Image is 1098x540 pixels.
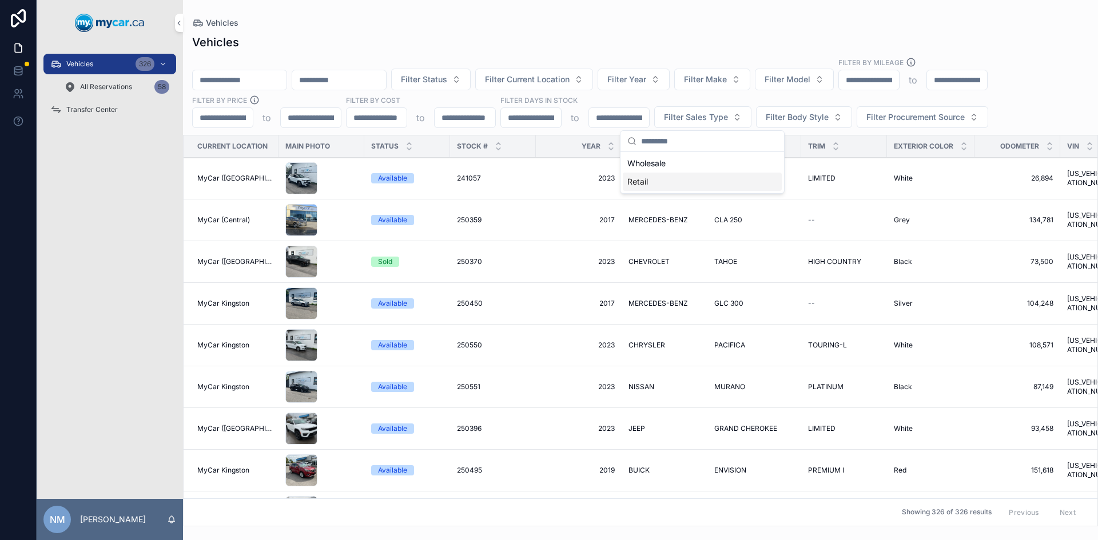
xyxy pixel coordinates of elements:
a: Black [894,382,968,391]
a: 93,458 [981,424,1053,433]
span: 2023 [543,382,615,391]
span: Showing 326 of 326 results [902,508,992,517]
label: FILTER BY COST [346,95,400,105]
label: FILTER BY PRICE [192,95,247,105]
a: MyCar Kingston [197,382,272,391]
span: Grey [894,215,910,225]
p: [PERSON_NAME] [80,514,146,525]
a: MyCar ([GEOGRAPHIC_DATA]) [197,257,272,266]
a: 104,248 [981,299,1053,308]
span: Filter Procurement Source [866,111,965,123]
div: Sold [378,257,392,267]
span: 250359 [457,215,482,225]
a: MERCEDES-BENZ [628,299,701,308]
span: Current Location [197,142,268,151]
span: 2023 [543,257,615,266]
span: MURANO [714,382,745,391]
span: NM [50,513,65,526]
a: MyCar ([GEOGRAPHIC_DATA]) [197,424,272,433]
a: MyCar Kingston [197,466,272,475]
a: 151,618 [981,466,1053,475]
div: Available [378,382,407,392]
span: 73,500 [981,257,1053,266]
div: Available [378,340,407,350]
a: 2023 [543,174,615,183]
a: LIMITED [808,174,880,183]
span: HIGH COUNTRY [808,257,861,266]
span: Black [894,382,912,391]
a: Black [894,257,968,266]
div: Available [378,298,407,309]
span: 250550 [457,341,482,350]
span: Stock # [457,142,488,151]
span: Exterior Color [894,142,953,151]
span: Red [894,466,906,475]
a: 26,894 [981,174,1053,183]
span: Status [371,142,399,151]
a: MyCar ([GEOGRAPHIC_DATA]) [197,174,272,183]
span: Filter Make [684,74,727,85]
a: Red [894,466,968,475]
p: to [416,111,425,125]
span: LIMITED [808,174,836,183]
span: Filter Model [765,74,810,85]
div: Wholesale [623,154,782,173]
span: MyCar Kingston [197,382,249,391]
span: JEEP [628,424,645,433]
a: Silver [894,299,968,308]
a: White [894,424,968,433]
span: Vehicles [66,59,93,69]
span: ENVISION [714,466,746,475]
a: 2017 [543,215,615,225]
a: 108,571 [981,341,1053,350]
span: CHRYSLER [628,341,665,350]
span: LIMITED [808,424,836,433]
button: Select Button [654,106,751,128]
a: 250495 [457,466,529,475]
a: Available [371,173,443,183]
a: Available [371,465,443,475]
div: Available [378,423,407,434]
a: -- [808,215,880,225]
span: MyCar (Central) [197,215,250,225]
span: 2023 [543,341,615,350]
span: 2019 [543,466,615,475]
span: BUICK [628,466,650,475]
a: ENVISION [714,466,794,475]
div: 326 [136,57,154,71]
a: CHRYSLER [628,341,701,350]
a: 241057 [457,174,529,183]
span: 250370 [457,257,482,266]
button: Select Button [674,69,750,90]
label: Filter Days In Stock [500,95,578,105]
button: Select Button [391,69,471,90]
a: Available [371,423,443,434]
span: MyCar Kingston [197,341,249,350]
span: Filter Status [401,74,447,85]
a: GRAND CHEROKEE [714,424,794,433]
a: PACIFICA [714,341,794,350]
button: Select Button [475,69,593,90]
a: 250370 [457,257,529,266]
a: BUICK [628,466,701,475]
span: Black [894,257,912,266]
div: Retail [623,173,782,191]
span: Vehicles [206,17,238,29]
span: 250450 [457,299,483,308]
span: Trim [808,142,825,151]
span: Filter Year [607,74,646,85]
a: 250550 [457,341,529,350]
button: Select Button [755,69,834,90]
a: -- [808,299,880,308]
span: Filter Sales Type [664,111,728,123]
span: CLA 250 [714,215,742,225]
a: PLATINUM [808,382,880,391]
span: NISSAN [628,382,654,391]
span: PACIFICA [714,341,745,350]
